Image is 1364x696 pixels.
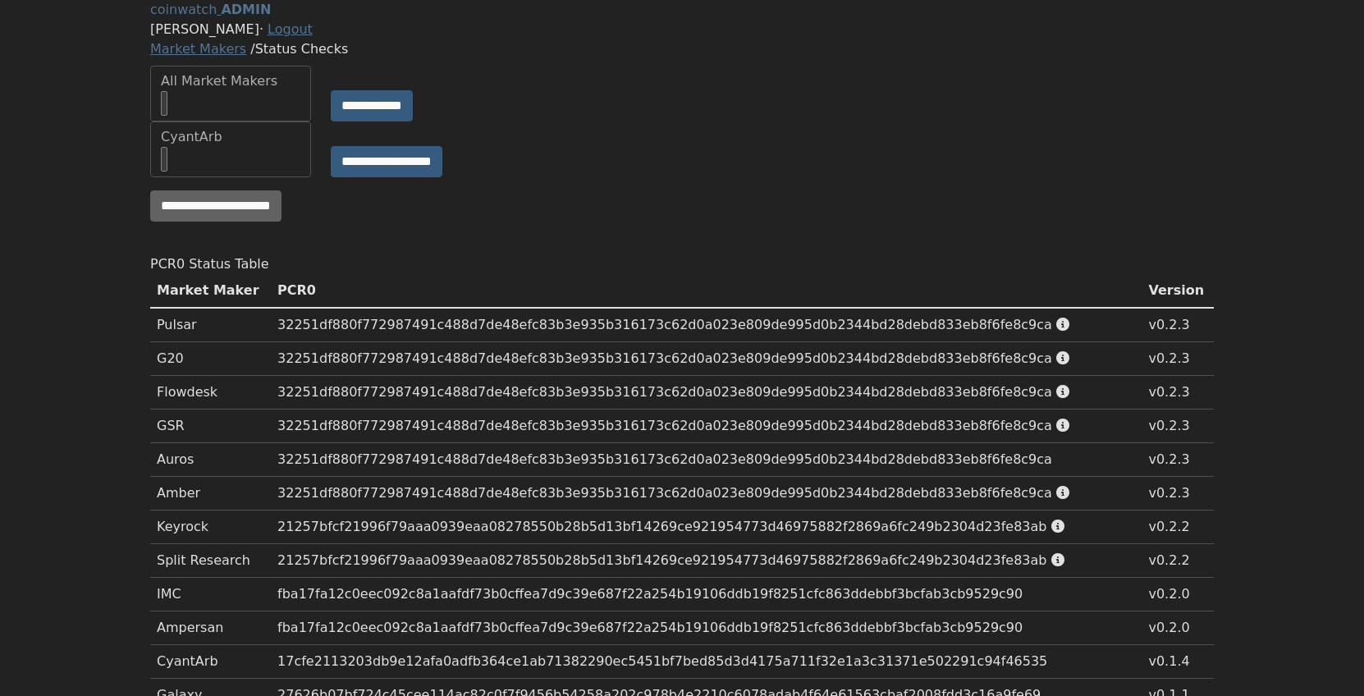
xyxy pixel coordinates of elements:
[271,376,1142,410] td: 32251df880f772987491c488d7de48efc83b3e935b316173c62d0a023e809de995d0b2344bd28debd833eb8f6fe8c9ca
[150,39,1214,59] div: Status Checks
[271,308,1142,342] td: 32251df880f772987491c488d7de48efc83b3e935b316173c62d0a023e809de995d0b2344bd28debd833eb8f6fe8c9ca
[150,376,271,410] td: Flowdesk
[150,342,271,376] td: G20
[150,2,271,17] a: coinwatch ADMIN
[271,578,1142,611] td: fba17fa12c0eec092c8a1aafdf73b0cffea7d9c39e687f22a254b19106ddb19f8251cfc863ddebbf3bcfab3cb9529c90
[271,645,1142,679] td: 17cfe2113203db9e12afa0adfb364ce1ab71382290ec5451bf7bed85d3d4175a711f32e1a3c31371e502291c94f46535
[1142,410,1214,443] td: v0.2.3
[1142,578,1214,611] td: v0.2.0
[150,254,1214,274] div: PCR0 Status Table
[161,127,300,147] div: CyantArb
[271,410,1142,443] td: 32251df880f772987491c488d7de48efc83b3e935b316173c62d0a023e809de995d0b2344bd28debd833eb8f6fe8c9ca
[1142,274,1214,308] th: Version
[161,71,300,91] div: All Market Makers
[271,443,1142,477] td: 32251df880f772987491c488d7de48efc83b3e935b316173c62d0a023e809de995d0b2344bd28debd833eb8f6fe8c9ca
[150,274,271,308] th: Market Maker
[1142,611,1214,645] td: v0.2.0
[150,578,271,611] td: IMC
[271,611,1142,645] td: fba17fa12c0eec092c8a1aafdf73b0cffea7d9c39e687f22a254b19106ddb19f8251cfc863ddebbf3bcfab3cb9529c90
[150,511,271,544] td: Keyrock
[150,410,271,443] td: GSR
[150,308,271,342] td: Pulsar
[150,41,246,57] a: Market Makers
[271,274,1142,308] th: PCR0
[150,645,271,679] td: CyantArb
[150,20,1214,39] div: [PERSON_NAME]
[150,544,271,578] td: Split Research
[1142,443,1214,477] td: v0.2.3
[150,477,271,511] td: Amber
[150,443,271,477] td: Auros
[268,21,313,37] a: Logout
[1142,376,1214,410] td: v0.2.3
[1142,645,1214,679] td: v0.1.4
[1142,308,1214,342] td: v0.2.3
[271,477,1142,511] td: 32251df880f772987491c488d7de48efc83b3e935b316173c62d0a023e809de995d0b2344bd28debd833eb8f6fe8c9ca
[259,21,263,37] span: ·
[1142,511,1214,544] td: v0.2.2
[150,611,271,645] td: Ampersan
[271,544,1142,578] td: 21257bfcf21996f79aaa0939eaa08278550b28b5d13bf14269ce921954773d46975882f2869a6fc249b2304d23fe83ab
[271,342,1142,376] td: 32251df880f772987491c488d7de48efc83b3e935b316173c62d0a023e809de995d0b2344bd28debd833eb8f6fe8c9ca
[1142,544,1214,578] td: v0.2.2
[271,511,1142,544] td: 21257bfcf21996f79aaa0939eaa08278550b28b5d13bf14269ce921954773d46975882f2869a6fc249b2304d23fe83ab
[1142,477,1214,511] td: v0.2.3
[250,41,254,57] span: /
[1142,342,1214,376] td: v0.2.3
